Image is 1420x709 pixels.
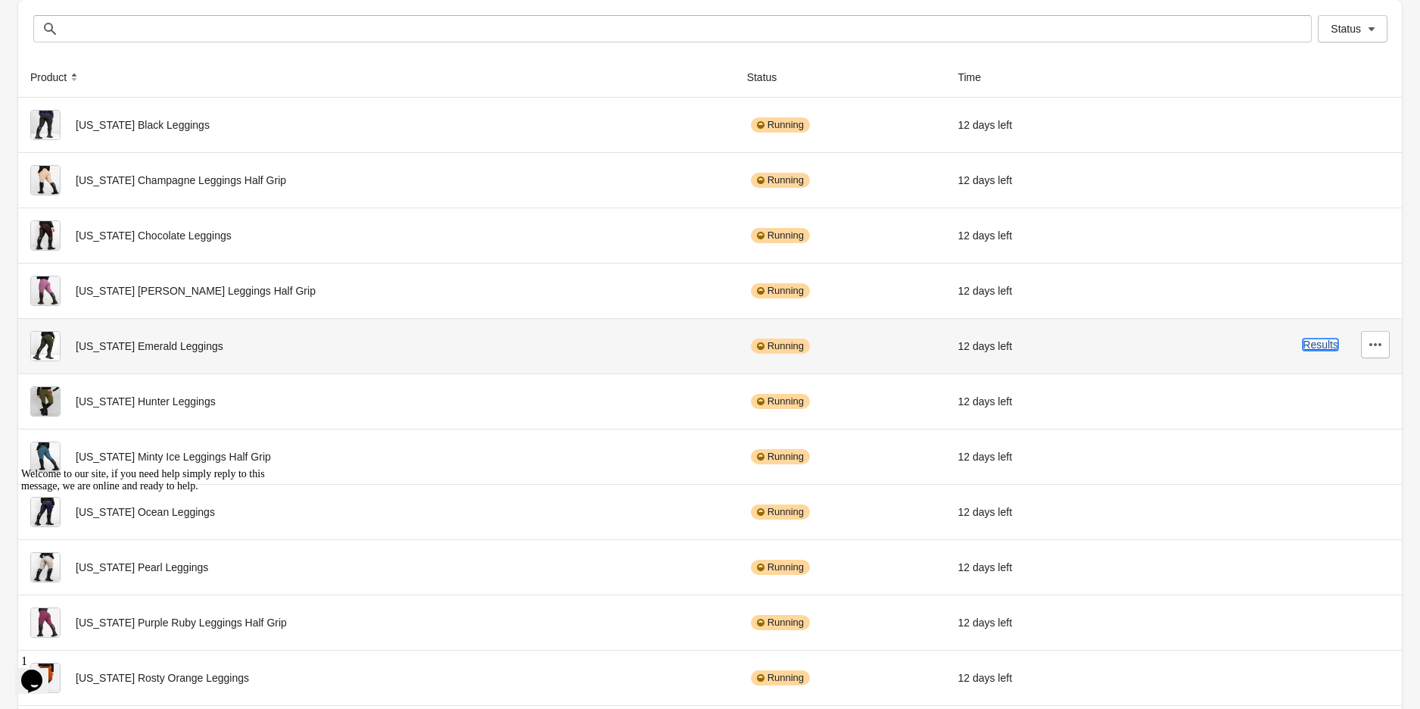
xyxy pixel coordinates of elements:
[6,6,250,30] span: Welcome to our site, if you need help simply reply to this message, we are online and ready to help.
[751,283,810,298] div: Running
[958,386,1115,417] div: 12 days left
[751,615,810,630] div: Running
[958,663,1115,693] div: 12 days left
[958,442,1115,472] div: 12 days left
[15,648,64,694] iframe: chat widget
[30,552,723,583] div: [US_STATE] Pearl Leggings
[958,110,1115,140] div: 12 days left
[15,462,288,641] iframe: chat widget
[30,663,723,693] div: [US_STATE] Rosty Orange Leggings
[951,64,1002,91] button: Time
[30,331,723,361] div: [US_STATE] Emerald Leggings
[30,607,723,638] div: [US_STATE] Purple Ruby Leggings Half Grip
[751,560,810,575] div: Running
[958,276,1115,306] div: 12 days left
[751,670,810,686] div: Running
[751,228,810,243] div: Running
[958,165,1115,195] div: 12 days left
[958,220,1115,251] div: 12 days left
[751,173,810,188] div: Running
[30,442,723,472] div: [US_STATE] Minty Ice Leggings Half Grip
[30,497,723,527] div: [US_STATE] Ocean Leggings
[751,339,810,354] div: Running
[958,331,1115,361] div: 12 days left
[751,117,810,133] div: Running
[741,64,799,91] button: Status
[30,110,723,140] div: [US_STATE] Black Leggings
[751,394,810,409] div: Running
[30,386,723,417] div: [US_STATE] Hunter Leggings
[1303,339,1338,351] button: Results
[1318,15,1387,42] button: Status
[30,220,723,251] div: [US_STATE] Chocolate Leggings
[6,6,279,30] div: Welcome to our site, if you need help simply reply to this message, we are online and ready to help.
[958,552,1115,583] div: 12 days left
[30,165,723,195] div: [US_STATE] Champagne Leggings Half Grip
[751,504,810,520] div: Running
[24,64,88,91] button: Product
[1331,23,1361,35] span: Status
[958,497,1115,527] div: 12 days left
[30,276,723,306] div: [US_STATE] [PERSON_NAME] Leggings Half Grip
[958,607,1115,638] div: 12 days left
[751,449,810,464] div: Running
